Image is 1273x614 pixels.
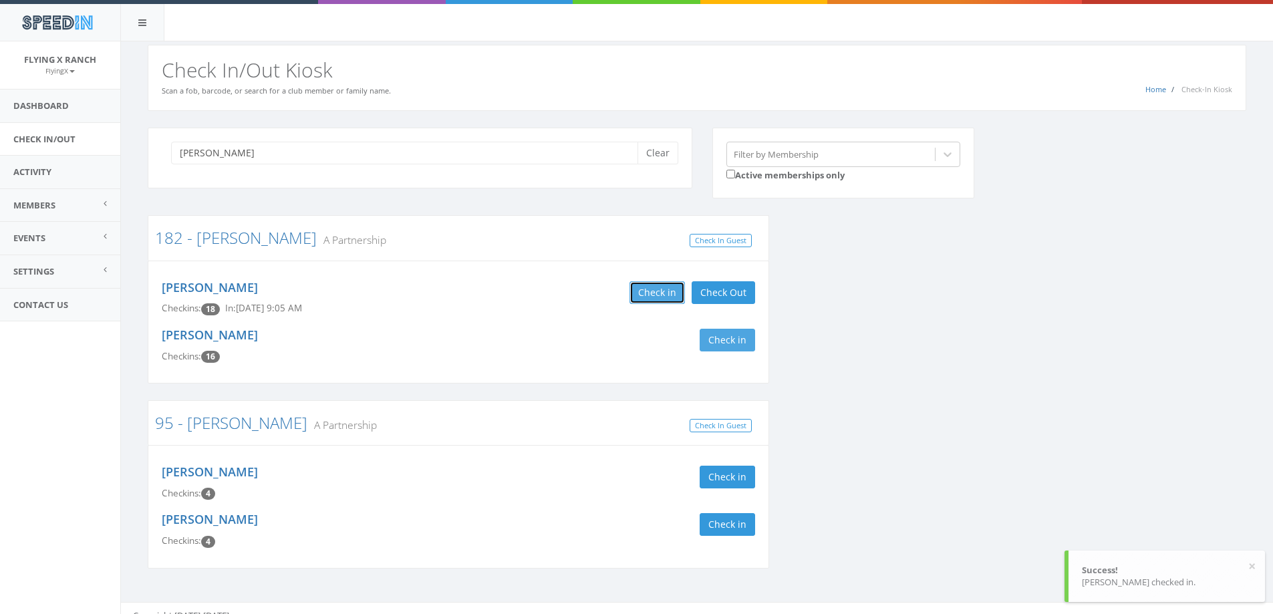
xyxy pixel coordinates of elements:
a: [PERSON_NAME] [162,327,258,343]
button: Check Out [692,281,755,304]
span: Checkins: [162,302,201,314]
h2: Check In/Out Kiosk [162,59,1232,81]
span: Check-In Kiosk [1181,84,1232,94]
input: Search a name to check in [171,142,648,164]
small: A Partnership [317,233,386,247]
a: 182 - [PERSON_NAME] [155,226,317,249]
a: [PERSON_NAME] [162,279,258,295]
span: Checkin count [201,303,220,315]
span: Checkin count [201,351,220,363]
label: Active memberships only [726,167,845,182]
a: [PERSON_NAME] [162,464,258,480]
button: Check in [700,329,755,351]
a: Home [1145,84,1166,94]
small: Scan a fob, barcode, or search for a club member or family name. [162,86,391,96]
a: Check In Guest [690,419,752,433]
input: Active memberships only [726,170,735,178]
span: Flying X Ranch [24,53,96,65]
div: Filter by Membership [734,148,819,160]
span: Checkins: [162,487,201,499]
button: × [1248,560,1256,573]
span: Contact Us [13,299,68,311]
span: Members [13,199,55,211]
button: Check in [629,281,685,304]
span: Events [13,232,45,244]
div: Success! [1082,564,1252,577]
small: A Partnership [307,418,377,432]
small: FlyingX [45,66,75,75]
a: Check In Guest [690,234,752,248]
span: Checkin count [201,536,215,548]
span: Checkins: [162,534,201,547]
a: 95 - [PERSON_NAME] [155,412,307,434]
button: Check in [700,513,755,536]
div: [PERSON_NAME] checked in. [1082,576,1252,589]
span: Checkin count [201,488,215,500]
span: Checkins: [162,350,201,362]
span: Settings [13,265,54,277]
a: FlyingX [45,64,75,76]
button: Check in [700,466,755,488]
img: speedin_logo.png [15,10,99,35]
span: In: [DATE] 9:05 AM [225,302,302,314]
a: [PERSON_NAME] [162,511,258,527]
button: Clear [638,142,678,164]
